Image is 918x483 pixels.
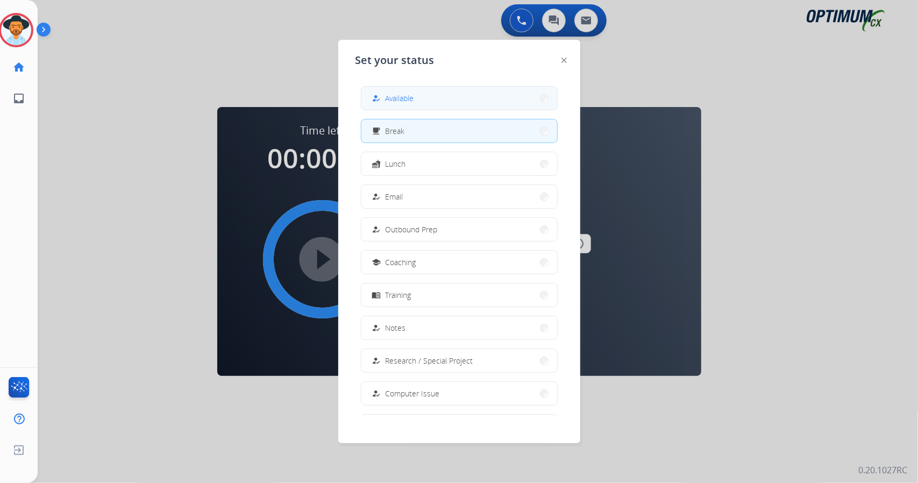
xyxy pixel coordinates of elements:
[372,192,381,201] mat-icon: how_to_reg
[372,389,381,398] mat-icon: how_to_reg
[386,158,406,169] span: Lunch
[372,94,381,103] mat-icon: how_to_reg
[361,283,557,307] button: Training
[361,218,557,241] button: Outbound Prep
[372,126,381,136] mat-icon: free_breakfast
[372,356,381,365] mat-icon: how_to_reg
[386,355,473,366] span: Research / Special Project
[12,61,25,74] mat-icon: home
[386,224,438,235] span: Outbound Prep
[12,92,25,105] mat-icon: inbox
[386,322,406,333] span: Notes
[361,382,557,405] button: Computer Issue
[386,125,405,137] span: Break
[858,464,907,477] p: 0.20.1027RC
[372,258,381,267] mat-icon: school
[361,349,557,372] button: Research / Special Project
[1,15,31,45] img: avatar
[386,289,411,301] span: Training
[372,225,381,234] mat-icon: how_to_reg
[355,53,435,68] span: Set your status
[361,251,557,274] button: Coaching
[372,159,381,168] mat-icon: fastfood
[361,152,557,175] button: Lunch
[361,119,557,143] button: Break
[386,93,414,104] span: Available
[386,388,440,399] span: Computer Issue
[361,87,557,110] button: Available
[561,58,567,63] img: close-button
[361,316,557,339] button: Notes
[372,323,381,332] mat-icon: how_to_reg
[386,257,416,268] span: Coaching
[372,290,381,300] mat-icon: menu_book
[361,185,557,208] button: Email
[386,191,403,202] span: Email
[361,415,557,438] button: Internet Issue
